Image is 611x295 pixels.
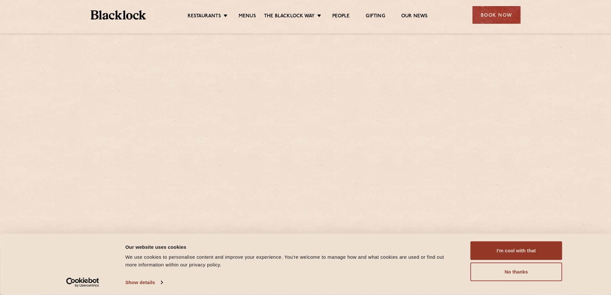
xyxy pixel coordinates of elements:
[366,13,385,20] a: Gifting
[471,241,562,260] button: I'm cool with that
[91,10,146,20] img: BL_Textured_Logo-footer-cropped.svg
[472,6,521,24] div: Book Now
[125,278,163,287] a: Show details
[188,13,221,20] a: Restaurants
[125,253,456,269] div: We use cookies to personalise content and improve your experience. You're welcome to manage how a...
[264,13,315,20] a: The Blacklock Way
[239,13,256,20] a: Menus
[125,243,456,251] div: Our website uses cookies
[332,13,350,20] a: People
[401,13,428,20] a: Our News
[55,278,111,287] a: Usercentrics Cookiebot - opens in a new window
[471,263,562,281] button: No thanks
